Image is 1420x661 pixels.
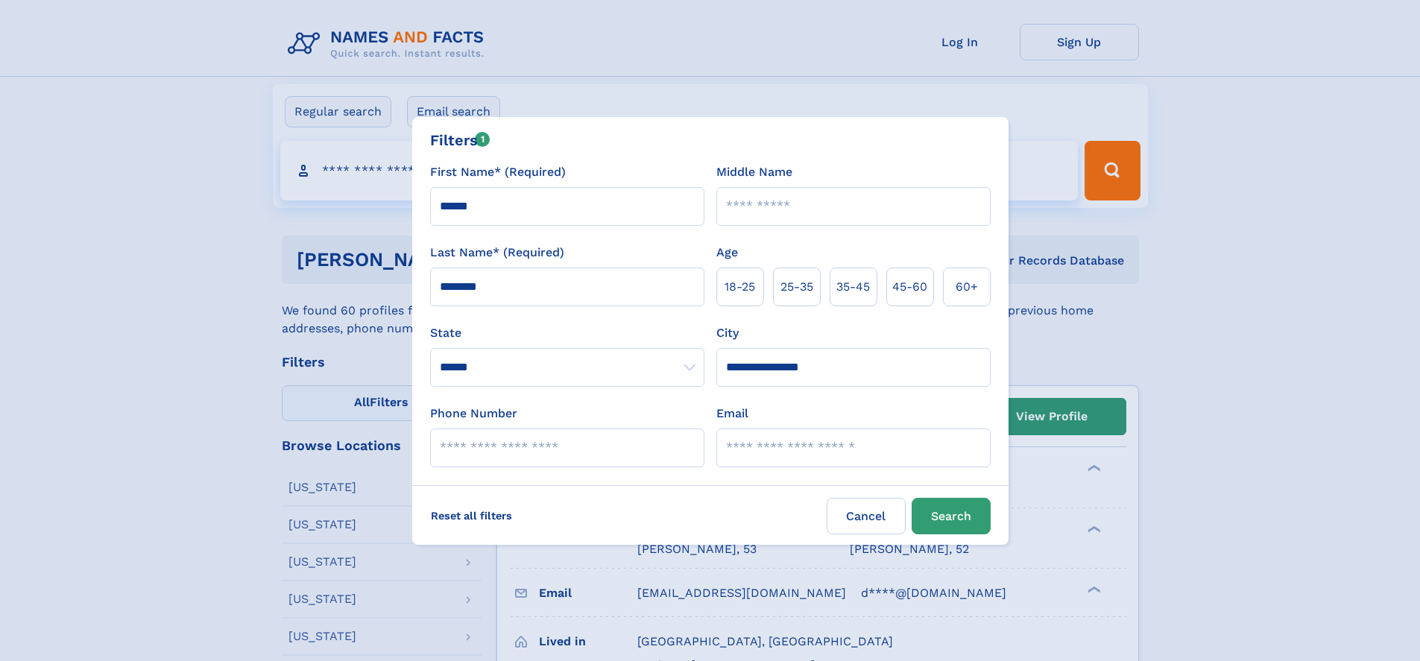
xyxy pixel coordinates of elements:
span: 45‑60 [892,278,927,296]
label: Age [716,244,738,262]
span: 60+ [956,278,978,296]
span: 25‑35 [780,278,813,296]
label: Phone Number [430,405,517,423]
label: State [430,324,704,342]
span: 18‑25 [725,278,755,296]
label: Last Name* (Required) [430,244,564,262]
div: Filters [430,129,490,151]
label: Cancel [827,498,906,534]
label: First Name* (Required) [430,163,566,181]
label: Reset all filters [421,498,522,534]
label: Middle Name [716,163,792,181]
label: City [716,324,739,342]
button: Search [912,498,991,534]
label: Email [716,405,748,423]
span: 35‑45 [836,278,870,296]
